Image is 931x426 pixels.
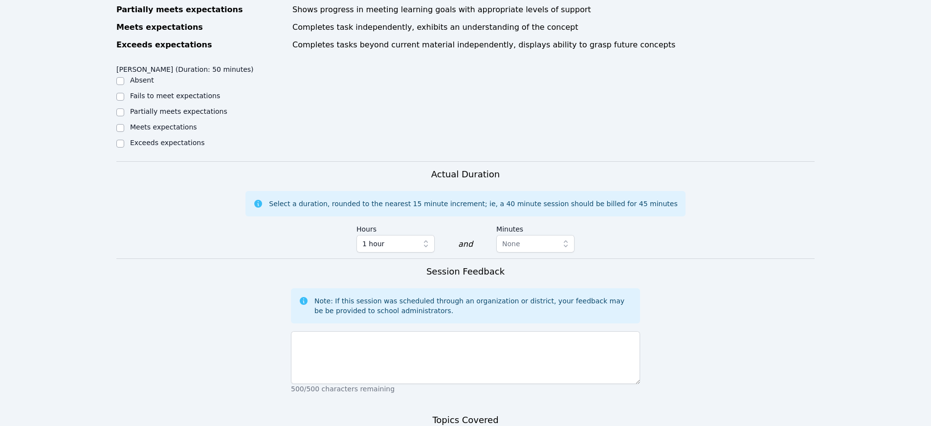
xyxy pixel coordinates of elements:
[116,4,287,16] div: Partially meets expectations
[269,199,677,209] div: Select a duration, rounded to the nearest 15 minute increment; ie, a 40 minute session should be ...
[130,139,204,147] label: Exceeds expectations
[314,296,632,316] div: Note: If this session was scheduled through an organization or district, your feedback may be be ...
[496,235,575,253] button: None
[292,21,815,33] div: Completes task independently, exhibits an understanding of the concept
[458,238,473,250] div: and
[116,61,254,75] legend: [PERSON_NAME] (Duration: 50 minutes)
[291,384,640,394] p: 500/500 characters remaining
[292,4,815,16] div: Shows progress in meeting learning goals with appropriate levels of support
[362,238,384,250] span: 1 hour
[431,168,500,181] h3: Actual Duration
[116,39,287,51] div: Exceeds expectations
[356,235,435,253] button: 1 hour
[130,92,220,100] label: Fails to meet expectations
[356,220,435,235] label: Hours
[130,76,154,84] label: Absent
[502,240,520,248] span: None
[130,123,197,131] label: Meets expectations
[292,39,815,51] div: Completes tasks beyond current material independently, displays ability to grasp future concepts
[116,21,287,33] div: Meets expectations
[496,220,575,235] label: Minutes
[426,265,505,278] h3: Session Feedback
[130,107,227,115] label: Partially meets expectations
